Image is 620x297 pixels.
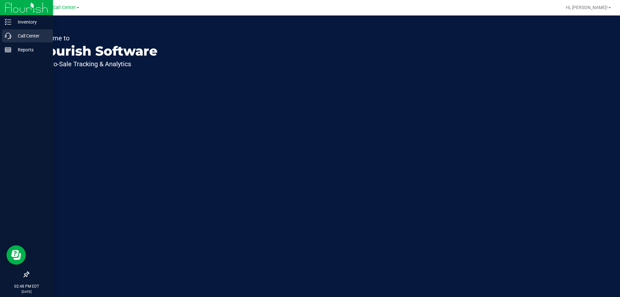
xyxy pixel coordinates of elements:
[5,47,11,53] inline-svg: Reports
[53,5,76,10] span: Call Center
[11,18,50,26] p: Inventory
[11,32,50,40] p: Call Center
[11,46,50,54] p: Reports
[35,35,158,41] p: Welcome to
[5,33,11,39] inline-svg: Call Center
[5,19,11,25] inline-svg: Inventory
[35,45,158,58] p: Flourish Software
[566,5,608,10] span: Hi, [PERSON_NAME]!
[35,61,158,67] p: Seed-to-Sale Tracking & Analytics
[3,289,50,294] p: [DATE]
[6,245,26,265] iframe: Resource center
[3,283,50,289] p: 02:48 PM EDT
